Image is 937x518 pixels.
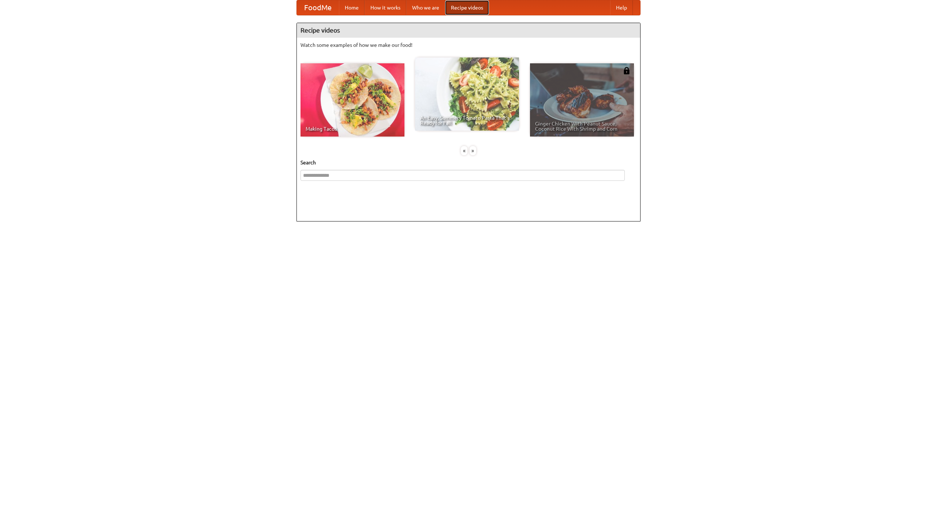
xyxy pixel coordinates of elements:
div: » [470,146,476,155]
a: How it works [365,0,406,15]
a: Recipe videos [445,0,489,15]
h4: Recipe videos [297,23,640,38]
p: Watch some examples of how we make our food! [300,41,637,49]
a: Who we are [406,0,445,15]
a: Making Tacos [300,63,404,137]
a: Home [339,0,365,15]
h5: Search [300,159,637,166]
a: FoodMe [297,0,339,15]
img: 483408.png [623,67,630,74]
span: An Easy, Summery Tomato Pasta That's Ready for Fall [420,115,514,126]
div: « [461,146,467,155]
span: Making Tacos [306,126,399,131]
a: Help [610,0,633,15]
a: An Easy, Summery Tomato Pasta That's Ready for Fall [415,57,519,131]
